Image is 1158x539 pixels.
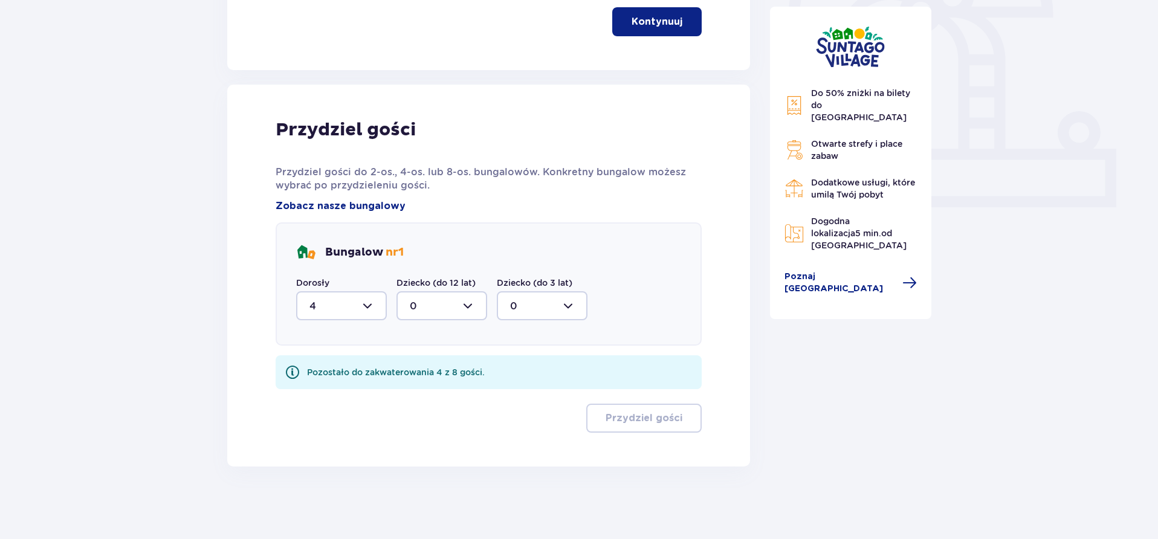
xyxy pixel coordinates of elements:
img: Restaurant Icon [784,179,804,198]
p: Kontynuuj [632,15,682,28]
span: Otwarte strefy i place zabaw [811,139,902,161]
img: Grill Icon [784,140,804,160]
p: Przydziel gości [606,412,682,425]
div: Pozostało do zakwaterowania 4 z 8 gości. [307,366,485,378]
label: Dziecko (do 3 lat) [497,277,572,289]
label: Dorosły [296,277,329,289]
span: nr 1 [386,245,404,259]
span: Do 50% zniżki na bilety do [GEOGRAPHIC_DATA] [811,88,910,122]
span: 5 min. [855,228,881,238]
span: Dodatkowe usługi, które umilą Twój pobyt [811,178,915,199]
button: Przydziel gości [586,404,702,433]
a: Poznaj [GEOGRAPHIC_DATA] [784,271,917,295]
label: Dziecko (do 12 lat) [396,277,476,289]
p: Przydziel gości do 2-os., 4-os. lub 8-os. bungalowów. Konkretny bungalow możesz wybrać po przydzi... [276,166,702,192]
p: Bungalow [325,245,404,260]
button: Kontynuuj [612,7,702,36]
img: bungalows Icon [296,243,315,262]
span: Poznaj [GEOGRAPHIC_DATA] [784,271,896,295]
span: Dogodna lokalizacja od [GEOGRAPHIC_DATA] [811,216,907,250]
a: Zobacz nasze bungalowy [276,199,406,213]
img: Suntago Village [816,26,885,68]
p: Przydziel gości [276,118,416,141]
img: Map Icon [784,224,804,243]
img: Discount Icon [784,95,804,115]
